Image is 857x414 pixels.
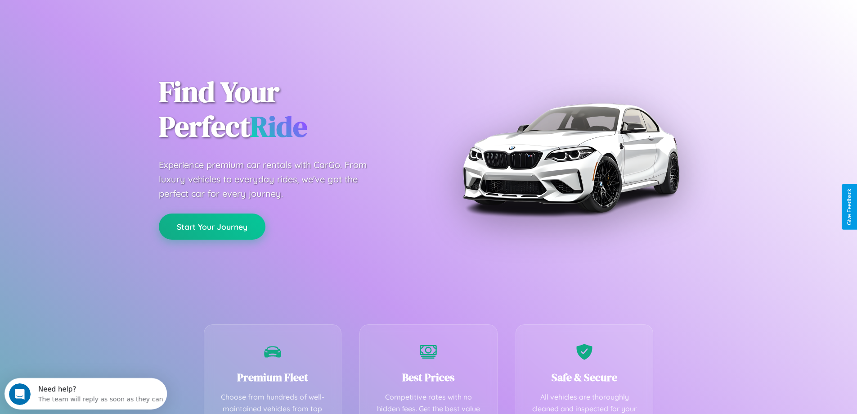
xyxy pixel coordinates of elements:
iframe: Intercom live chat [9,383,31,405]
img: Premium BMW car rental vehicle [458,45,683,270]
h3: Best Prices [373,370,484,385]
h3: Premium Fleet [218,370,328,385]
div: Open Intercom Messenger [4,4,167,28]
div: Give Feedback [846,189,853,225]
iframe: Intercom live chat discovery launcher [4,378,167,409]
div: Need help? [34,8,159,15]
button: Start Your Journey [159,214,265,240]
p: Experience premium car rentals with CarGo. From luxury vehicles to everyday rides, we've got the ... [159,158,384,201]
h3: Safe & Secure [529,370,640,385]
h1: Find Your Perfect [159,75,415,144]
span: Ride [250,107,307,146]
div: The team will reply as soon as they can [34,15,159,24]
